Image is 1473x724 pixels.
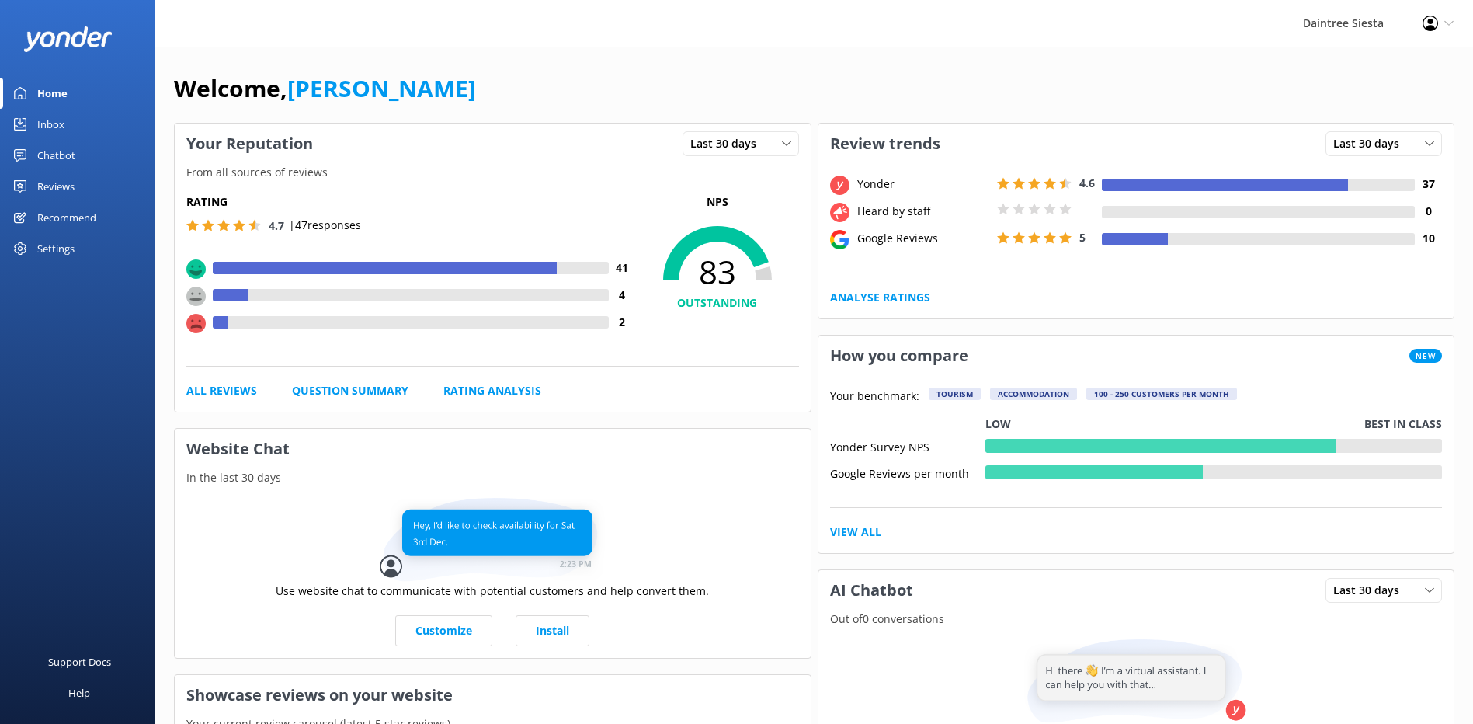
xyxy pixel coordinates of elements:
div: Chatbot [37,140,75,171]
a: Analyse Ratings [830,289,930,306]
div: Home [37,78,68,109]
p: NPS [636,193,799,211]
img: assistant... [1023,639,1249,724]
div: Accommodation [990,388,1077,400]
p: Your benchmark: [830,388,919,406]
span: Last 30 days [1333,582,1409,599]
h1: Welcome, [174,70,476,107]
h3: Website Chat [175,429,811,469]
div: 100 - 250 customers per month [1086,388,1237,400]
div: Tourism [929,388,981,400]
div: Help [68,677,90,708]
p: Use website chat to communicate with potential customers and help convert them. [276,583,709,600]
p: Low [985,416,1011,433]
div: Settings [37,233,75,264]
a: Customize [395,615,492,646]
h3: AI Chatbot [818,570,925,611]
div: Reviews [37,171,75,202]
p: Out of 0 conversations [818,611,1454,628]
h3: Review trends [818,124,952,164]
img: conversation... [380,498,605,583]
a: View All [830,524,881,541]
h4: 37 [1415,176,1442,193]
div: Support Docs [48,646,111,677]
div: Heard by staff [853,203,993,220]
div: Inbox [37,109,64,140]
span: Last 30 days [690,135,766,152]
p: In the last 30 days [175,469,811,486]
span: 4.7 [269,218,284,233]
span: 83 [636,252,799,291]
span: New [1409,349,1442,363]
h5: Rating [186,193,636,211]
div: Recommend [37,202,96,233]
div: Google Reviews [853,230,993,247]
h3: Your Reputation [175,124,325,164]
h4: 0 [1415,203,1442,220]
span: 4.6 [1079,176,1095,190]
h3: How you compare [818,336,980,376]
h3: Showcase reviews on your website [175,675,811,715]
h4: 10 [1415,230,1442,247]
a: [PERSON_NAME] [287,72,476,104]
div: Yonder Survey NPS [830,439,985,453]
h4: 4 [609,287,636,304]
p: Best in class [1364,416,1442,433]
a: Rating Analysis [443,382,541,399]
div: Google Reviews per month [830,465,985,479]
span: Last 30 days [1333,135,1409,152]
a: Install [516,615,589,646]
img: yonder-white-logo.png [23,26,113,52]
p: From all sources of reviews [175,164,811,181]
a: All Reviews [186,382,257,399]
h4: 2 [609,314,636,331]
span: 5 [1079,230,1086,245]
h4: OUTSTANDING [636,294,799,312]
a: Question Summary [292,382,408,399]
div: Yonder [853,176,993,193]
p: | 47 responses [289,217,361,234]
h4: 41 [609,259,636,277]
